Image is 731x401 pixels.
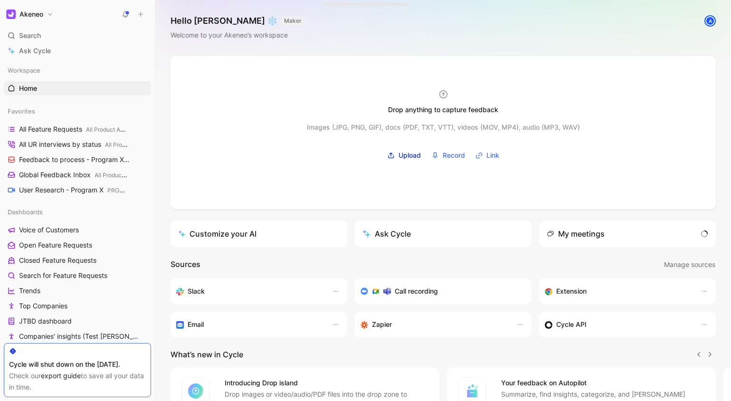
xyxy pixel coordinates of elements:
label: Upload [384,148,424,162]
span: Record [443,150,465,161]
a: Search for Feature Requests [4,268,151,283]
span: Voice of Customers [19,225,79,235]
span: Top Companies [19,301,67,311]
span: Companies' insights (Test [PERSON_NAME]) [19,332,139,341]
button: AkeneoAkeneo [4,8,56,21]
a: JTBD dashboard [4,314,151,328]
div: Capture feedback from anywhere on the web [545,286,691,297]
div: DashboardsVoice of CustomersOpen Feature RequestsClosed Feature RequestsSearch for Feature Reques... [4,205,151,344]
span: Feedback to process - Program X [19,155,131,165]
a: All UR interviews by statusAll Product Areas [4,137,151,152]
a: Trends [4,284,151,298]
div: My meetings [547,228,605,239]
div: Search [4,29,151,43]
span: All Product Areas [105,141,151,148]
a: export guide [41,372,81,380]
button: Ask Cycle [355,220,532,247]
div: Cycle will shut down on the [DATE]. [9,359,146,370]
a: Feedback to process - Program XPROGRAM X [4,153,151,167]
span: Manage sources [664,259,715,270]
a: Top Companies [4,299,151,313]
span: Closed Feature Requests [19,256,96,265]
a: All Feature RequestsAll Product Areas [4,122,151,136]
img: Akeneo [6,10,16,19]
h2: Sources [171,258,200,271]
div: Favorites [4,104,151,118]
div: Customize your AI [178,228,256,239]
a: Home [4,81,151,95]
span: PROGRAM X [107,187,142,194]
a: Customize your AI [171,220,347,247]
span: User Research - Program X [19,185,129,195]
div: Dashboards [4,205,151,219]
span: Dashboards [8,207,43,217]
span: All Feature Requests [19,124,127,134]
div: Ask Cycle [362,228,411,239]
span: Global Feedback Inbox [19,170,128,180]
a: User Research - Program XPROGRAM X [4,183,151,197]
div: Record & transcribe meetings from Zoom, Meet & Teams. [361,286,518,297]
span: Open Feature Requests [19,240,92,250]
button: MAKER [281,16,304,26]
div: Welcome to your Akeneo’s workspace [171,29,304,41]
a: Voice of Customers [4,223,151,237]
h2: What’s new in Cycle [171,349,243,360]
span: Ask Cycle [19,45,51,57]
h1: Hello [PERSON_NAME] ❄️ [171,15,304,27]
div: Sync customers & send feedback from custom sources. Get inspired by our favorite use case [545,319,691,330]
h3: Zapier [372,319,392,330]
span: Search for Feature Requests [19,271,107,280]
span: Home [19,84,37,93]
h3: Email [188,319,204,330]
a: Ask Cycle [4,44,151,58]
span: Workspace [8,66,40,75]
h4: Introducing Drop island [225,377,428,389]
span: All Product Areas [86,126,132,133]
span: Favorites [8,106,35,116]
span: Trends [19,286,40,296]
div: A [705,16,715,26]
a: Global Feedback InboxAll Product Areas [4,168,151,182]
span: Link [486,150,499,161]
div: Drop anything to capture feedback [388,104,498,115]
button: Link [472,148,503,162]
div: Workspace [4,63,151,77]
button: Record [428,148,468,162]
h3: Cycle API [556,319,587,330]
div: Check our to save all your data in time. [9,370,146,393]
div: Capture feedback from thousands of sources with Zapier (survey results, recordings, sheets, etc). [361,319,507,330]
a: Closed Feature Requests [4,253,151,267]
h3: Extension [556,286,587,297]
a: Companies' insights (Test [PERSON_NAME]) [4,329,151,344]
span: JTBD dashboard [19,316,72,326]
h3: Slack [188,286,205,297]
a: Open Feature Requests [4,238,151,252]
span: All UR interviews by status [19,140,130,150]
h1: Akeneo [19,10,43,19]
span: Search [19,30,41,41]
h4: Your feedback on Autopilot [501,377,704,389]
div: Forward emails to your feedback inbox [176,319,323,330]
button: Manage sources [664,258,716,271]
div: Sync your customers, send feedback and get updates in Slack [176,286,323,297]
span: All Product Areas [95,172,140,179]
div: Images (JPG, PNG, GIF), docs (PDF, TXT, VTT), videos (MOV, MP4), audio (MP3, WAV) [307,122,580,133]
h3: Call recording [395,286,438,297]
